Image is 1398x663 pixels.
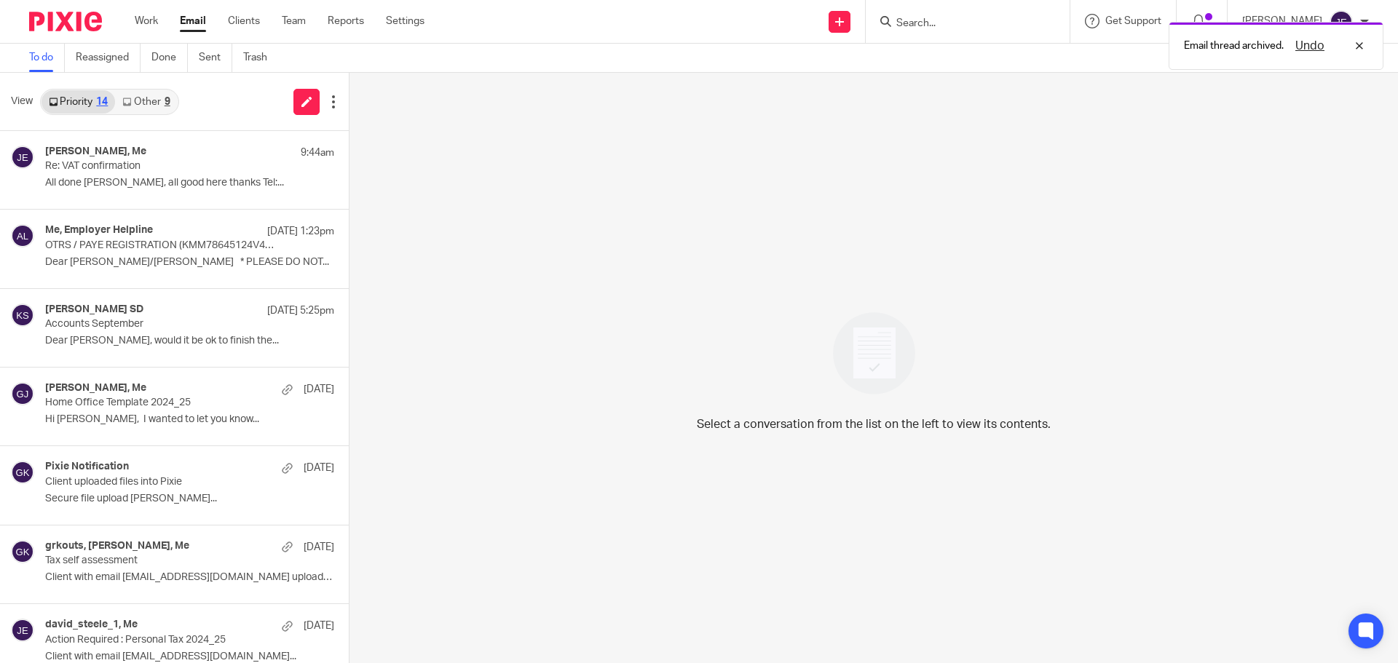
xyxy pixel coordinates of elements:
[45,619,138,631] h4: david_steele_1, Me
[96,97,108,107] div: 14
[243,44,278,72] a: Trash
[42,90,115,114] a: Priority14
[11,461,34,484] img: svg%3E
[45,476,277,488] p: Client uploaded files into Pixie
[304,540,334,555] p: [DATE]
[45,303,143,316] h4: [PERSON_NAME] SD
[45,177,334,189] p: All done [PERSON_NAME], all good here thanks Tel:...
[1291,37,1329,55] button: Undo
[304,382,334,397] p: [DATE]
[45,493,334,505] p: Secure file upload [PERSON_NAME]...
[697,416,1051,433] p: Select a conversation from the list on the left to view its contents.
[45,571,334,584] p: Client with email [EMAIL_ADDRESS][DOMAIN_NAME] uploaded...
[76,44,141,72] a: Reassigned
[165,97,170,107] div: 9
[45,651,334,663] p: Client with email [EMAIL_ADDRESS][DOMAIN_NAME]...
[301,146,334,160] p: 9:44am
[11,619,34,642] img: svg%3E
[199,44,232,72] a: Sent
[135,14,158,28] a: Work
[824,303,925,404] img: image
[386,14,424,28] a: Settings
[45,555,277,567] p: Tax self assessment
[29,12,102,31] img: Pixie
[45,461,129,473] h4: Pixie Notification
[45,256,334,269] p: Dear [PERSON_NAME]/[PERSON_NAME] * PLEASE DO NOT...
[267,303,334,318] p: [DATE] 5:25pm
[45,146,146,158] h4: [PERSON_NAME], Me
[151,44,188,72] a: Done
[45,397,277,409] p: Home Office Template 2024_25
[11,540,34,563] img: svg%3E
[45,335,334,347] p: Dear [PERSON_NAME], would it be ok to finish the...
[45,382,146,394] h4: [PERSON_NAME], Me
[45,413,334,426] p: Hi [PERSON_NAME], I wanted to let you know...
[328,14,364,28] a: Reports
[11,382,34,405] img: svg%3E
[282,14,306,28] a: Team
[1184,39,1284,53] p: Email thread archived.
[45,634,277,646] p: Action Required : Personal Tax 2024_25
[228,14,260,28] a: Clients
[304,619,334,633] p: [DATE]
[304,461,334,475] p: [DATE]
[11,94,33,109] span: View
[45,239,277,252] p: OTRS / PAYE REGISTRATION (KMM78645124V43665L0KM)
[45,160,277,172] p: Re: VAT confirmation
[29,44,65,72] a: To do
[45,318,277,330] p: Accounts September
[1330,10,1353,33] img: svg%3E
[45,540,189,552] h4: grkouts, [PERSON_NAME], Me
[267,224,334,239] p: [DATE] 1:23pm
[11,146,34,169] img: svg%3E
[11,224,34,247] img: svg%3E
[115,90,177,114] a: Other9
[11,303,34,327] img: svg%3E
[180,14,206,28] a: Email
[45,224,153,237] h4: Me, Employer Helpline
